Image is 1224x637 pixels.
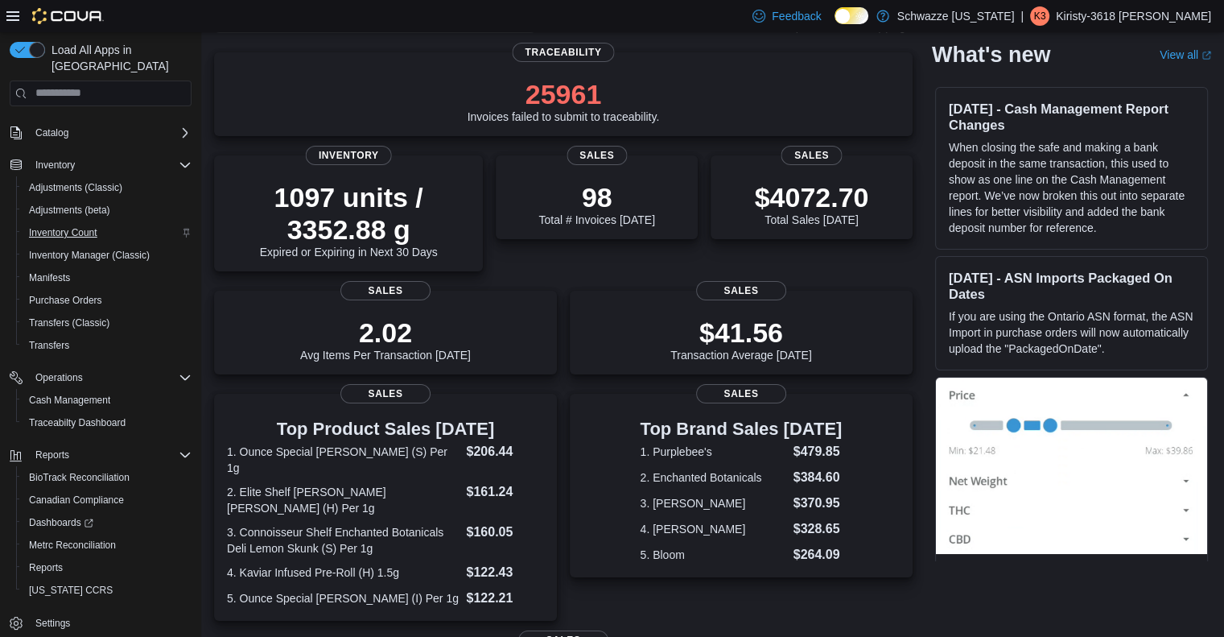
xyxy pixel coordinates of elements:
[227,565,460,581] dt: 4. Kaviar Infused Pre-Roll (H) 1.5g
[670,316,812,349] p: $41.56
[16,489,198,511] button: Canadian Compliance
[29,539,116,552] span: Metrc Reconciliation
[23,558,69,577] a: Reports
[793,468,843,487] dd: $384.60
[1030,6,1049,26] div: Kiristy-3618 Ortega
[227,444,460,476] dt: 1. Ounce Special [PERSON_NAME] (S) Per 1g
[29,516,93,529] span: Dashboards
[29,445,192,465] span: Reports
[35,126,68,139] span: Catalog
[793,519,843,539] dd: $328.65
[3,444,198,466] button: Reports
[16,312,198,334] button: Transfers (Classic)
[29,368,89,387] button: Operations
[1160,48,1211,61] a: View allExternal link
[29,155,192,175] span: Inventory
[23,313,116,333] a: Transfers (Classic)
[23,223,192,242] span: Inventory Count
[3,122,198,144] button: Catalog
[781,146,842,165] span: Sales
[16,466,198,489] button: BioTrack Reconciliation
[696,384,786,403] span: Sales
[29,271,70,284] span: Manifests
[696,281,786,300] span: Sales
[29,471,130,484] span: BioTrack Reconciliation
[466,442,543,461] dd: $206.44
[468,78,660,110] p: 25961
[29,394,110,407] span: Cash Management
[29,249,150,262] span: Inventory Manager (Classic)
[755,181,869,213] p: $4072.70
[29,226,97,239] span: Inventory Count
[897,6,1015,26] p: Schwazze [US_STATE]
[35,617,70,630] span: Settings
[23,490,192,510] span: Canadian Compliance
[23,201,192,220] span: Adjustments (beta)
[29,294,102,307] span: Purchase Orders
[23,178,129,197] a: Adjustments (Classic)
[29,339,69,352] span: Transfers
[567,146,627,165] span: Sales
[29,584,113,597] span: [US_STATE] CCRS
[23,468,192,487] span: BioTrack Reconciliation
[512,43,614,62] span: Traceability
[227,484,460,516] dt: 2. Elite Shelf [PERSON_NAME] [PERSON_NAME] (H) Per 1g
[466,589,543,608] dd: $122.21
[16,199,198,221] button: Adjustments (beta)
[32,8,104,24] img: Cova
[16,267,198,289] button: Manifests
[23,513,100,532] a: Dashboards
[29,614,76,633] a: Settings
[3,611,198,635] button: Settings
[35,159,75,172] span: Inventory
[641,444,787,460] dt: 1. Purplebee's
[16,556,198,579] button: Reports
[340,281,431,300] span: Sales
[23,291,109,310] a: Purchase Orders
[641,495,787,511] dt: 3. [PERSON_NAME]
[29,155,81,175] button: Inventory
[29,181,122,194] span: Adjustments (Classic)
[23,581,119,600] a: [US_STATE] CCRS
[16,334,198,357] button: Transfers
[466,523,543,542] dd: $160.05
[16,511,198,534] a: Dashboards
[793,545,843,565] dd: $264.09
[23,336,76,355] a: Transfers
[16,244,198,267] button: Inventory Manager (Classic)
[793,442,843,461] dd: $479.85
[949,308,1194,357] p: If you are using the Ontario ASN format, the ASN Import in purchase orders will now automatically...
[29,416,126,429] span: Traceabilty Dashboard
[3,154,198,176] button: Inventory
[932,42,1050,68] h2: What's new
[23,336,192,355] span: Transfers
[23,291,192,310] span: Purchase Orders
[949,270,1194,302] h3: [DATE] - ASN Imports Packaged On Dates
[23,268,192,287] span: Manifests
[29,123,192,143] span: Catalog
[23,536,192,555] span: Metrc Reconciliation
[16,289,198,312] button: Purchase Orders
[227,181,470,259] div: Expired or Expiring in Next 30 Days
[538,181,654,226] div: Total # Invoices [DATE]
[16,389,198,412] button: Cash Management
[23,558,192,577] span: Reports
[1034,6,1046,26] span: K3
[835,7,868,24] input: Dark Mode
[16,412,198,434] button: Traceabilty Dashboard
[300,316,471,362] div: Avg Items Per Transaction [DATE]
[772,8,821,24] span: Feedback
[29,445,76,465] button: Reports
[1056,6,1211,26] p: Kiristy-3618 [PERSON_NAME]
[16,534,198,556] button: Metrc Reconciliation
[16,221,198,244] button: Inventory Count
[23,513,192,532] span: Dashboards
[793,494,843,513] dd: $370.95
[949,101,1194,133] h3: [DATE] - Cash Management Report Changes
[29,368,192,387] span: Operations
[23,581,192,600] span: Washington CCRS
[641,547,787,563] dt: 5. Bloom
[23,391,192,410] span: Cash Management
[35,371,83,384] span: Operations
